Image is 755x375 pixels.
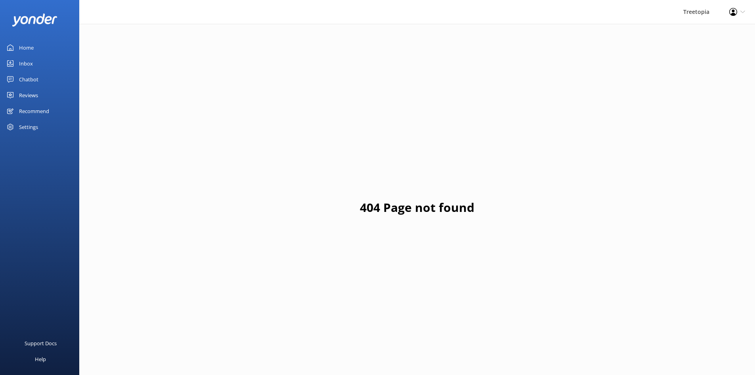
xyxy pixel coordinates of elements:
div: Help [35,351,46,367]
h1: 404 Page not found [360,198,474,217]
div: Settings [19,119,38,135]
div: Home [19,40,34,56]
div: Reviews [19,87,38,103]
img: yonder-white-logo.png [12,13,57,27]
div: Support Docs [25,335,57,351]
div: Inbox [19,56,33,71]
div: Chatbot [19,71,38,87]
div: Recommend [19,103,49,119]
